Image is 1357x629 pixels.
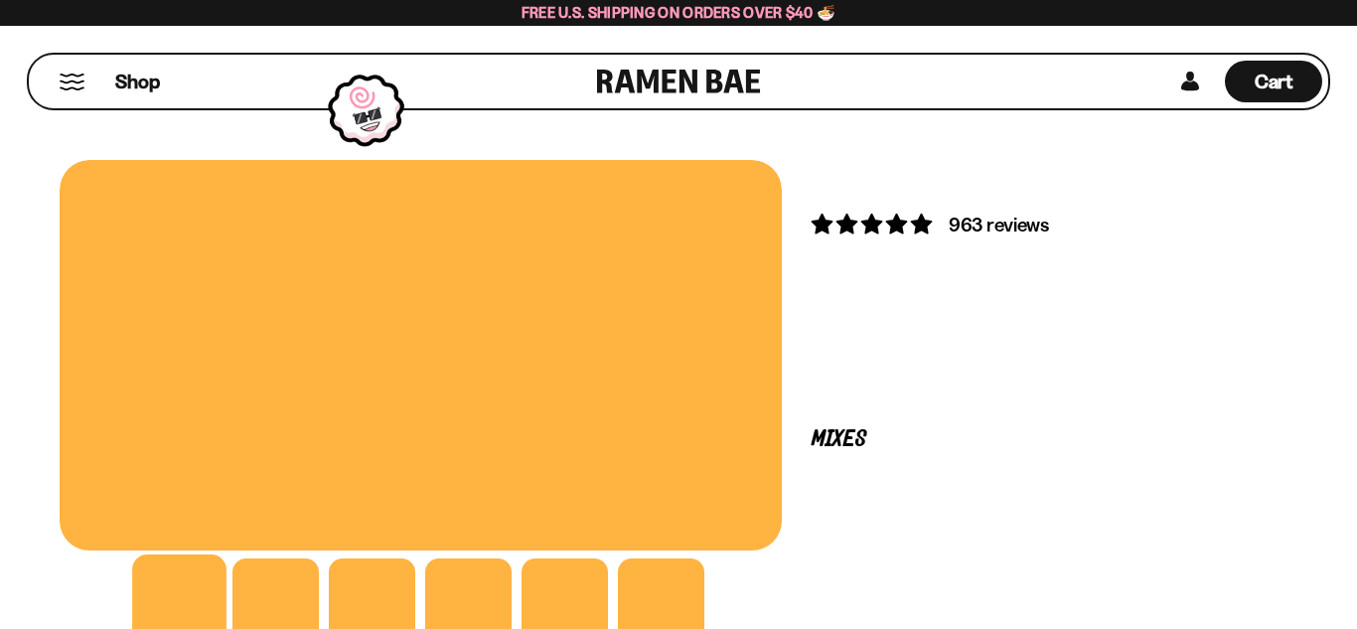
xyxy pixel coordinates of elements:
[1255,70,1293,93] span: Cart
[812,430,1268,449] p: Mixes
[1225,55,1322,108] div: Cart
[115,69,160,95] span: Shop
[115,61,160,102] a: Shop
[812,212,936,236] span: 4.75 stars
[522,3,836,22] span: Free U.S. Shipping on Orders over $40 🍜
[949,213,1049,236] span: 963 reviews
[59,74,85,90] button: Mobile Menu Trigger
